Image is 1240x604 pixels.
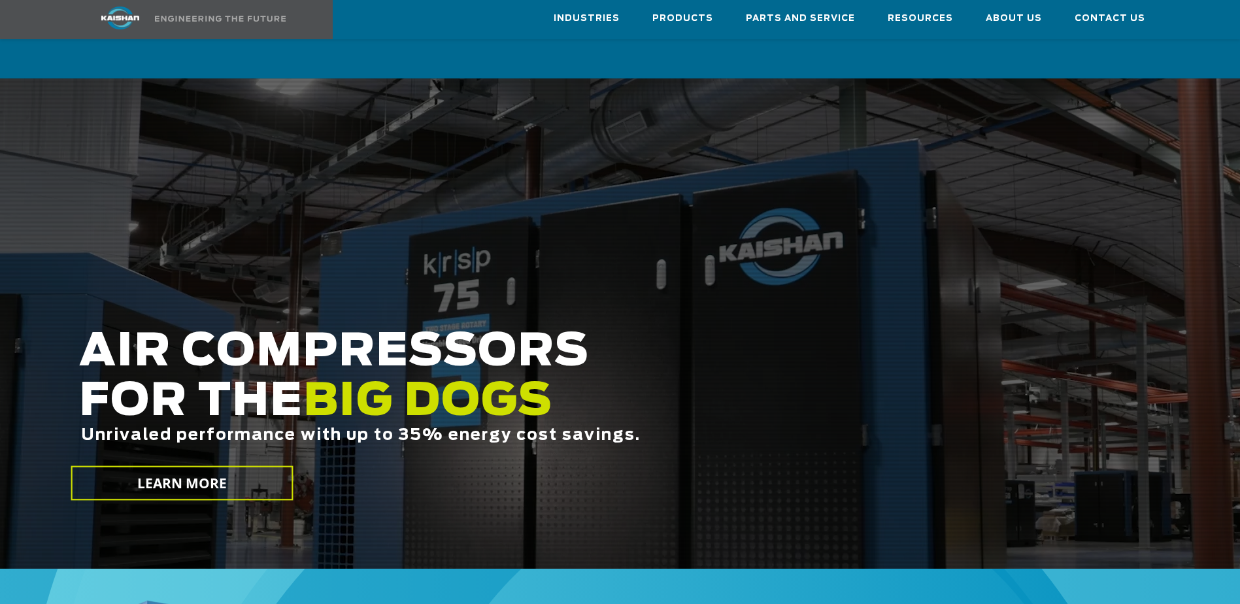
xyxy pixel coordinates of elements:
[137,474,227,493] span: LEARN MORE
[888,11,953,26] span: Resources
[986,11,1042,26] span: About Us
[746,11,855,26] span: Parts and Service
[1075,11,1145,26] span: Contact Us
[652,11,713,26] span: Products
[554,11,620,26] span: Industries
[303,380,553,424] span: BIG DOGS
[746,1,855,36] a: Parts and Service
[71,466,293,501] a: LEARN MORE
[888,1,953,36] a: Resources
[79,327,979,485] h2: AIR COMPRESSORS FOR THE
[71,7,169,29] img: kaishan logo
[81,428,641,443] span: Unrivaled performance with up to 35% energy cost savings.
[155,16,286,22] img: Engineering the future
[554,1,620,36] a: Industries
[986,1,1042,36] a: About Us
[652,1,713,36] a: Products
[1075,1,1145,36] a: Contact Us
